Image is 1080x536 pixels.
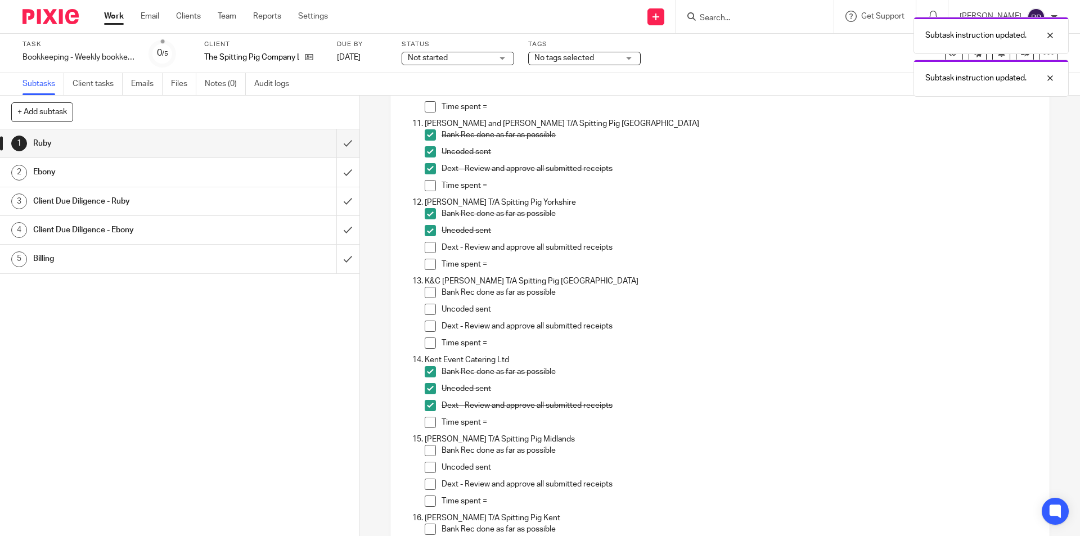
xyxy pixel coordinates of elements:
h1: Client Due Diligence - Ruby [33,193,228,210]
p: Bank Rec done as far as possible [442,287,1037,298]
div: 3 [11,193,27,209]
label: Due by [337,40,388,49]
h1: Ruby [33,135,228,152]
a: Files [171,73,196,95]
p: Uncoded sent [442,383,1037,394]
a: Notes (0) [205,73,246,95]
label: Status [402,40,514,49]
p: Bank Rec done as far as possible [442,208,1037,219]
p: Bank Rec done as far as possible [442,524,1037,535]
p: Dext - Review and approve all submitted receipts [442,242,1037,253]
label: Client [204,40,323,49]
p: Bank Rec done as far as possible [442,366,1037,377]
p: [PERSON_NAME] and [PERSON_NAME] T/A Spitting Pig [GEOGRAPHIC_DATA] [425,118,1037,129]
a: Team [218,11,236,22]
div: 2 [11,165,27,181]
a: Email [141,11,159,22]
p: Time spent = [442,496,1037,507]
p: Dext - Review and approve all submitted receipts [442,479,1037,490]
div: 0 [157,47,168,60]
p: Dext - Review and approve all submitted receipts [442,400,1037,411]
small: /5 [162,51,168,57]
img: svg%3E [1027,8,1045,26]
h1: Client Due Diligence - Ebony [33,222,228,238]
a: Reports [253,11,281,22]
span: Not started [408,54,448,62]
div: 5 [11,251,27,267]
h1: Billing [33,250,228,267]
a: Emails [131,73,163,95]
p: [PERSON_NAME] T/A Spitting Pig Kent [425,512,1037,524]
p: K&C [PERSON_NAME] T/A Spitting Pig [GEOGRAPHIC_DATA] [425,276,1037,287]
p: Time spent = [442,337,1037,349]
a: Settings [298,11,328,22]
p: Uncoded sent [442,462,1037,473]
p: Subtask instruction updated. [925,73,1027,84]
a: Work [104,11,124,22]
p: Uncoded sent [442,225,1037,236]
p: Bank Rec done as far as possible [442,445,1037,456]
p: Bank Rec done as far as possible [442,129,1037,141]
a: Subtasks [22,73,64,95]
div: 4 [11,222,27,238]
img: Pixie [22,9,79,24]
a: Clients [176,11,201,22]
span: No tags selected [534,54,594,62]
p: Time spent = [442,101,1037,112]
p: Uncoded sent [442,304,1037,315]
div: 1 [11,136,27,151]
p: Dext - Review and approve all submitted receipts [442,321,1037,332]
label: Tags [528,40,641,49]
p: Subtask instruction updated. [925,30,1027,41]
p: Time spent = [442,180,1037,191]
p: [PERSON_NAME] T/A Spitting Pig Yorkshire [425,197,1037,208]
button: + Add subtask [11,102,73,121]
p: [PERSON_NAME] T/A Spitting Pig Midlands [425,434,1037,445]
h1: Ebony [33,164,228,181]
a: Client tasks [73,73,123,95]
p: The Spitting Pig Company Ltd [204,52,299,63]
p: Kent Event Catering Ltd [425,354,1037,366]
p: Time spent = [442,259,1037,270]
a: Audit logs [254,73,298,95]
div: Bookkeeping - Weekly bookkeeping SP group [22,52,135,63]
p: Dext - Review and approve all submitted receipts [442,163,1037,174]
label: Task [22,40,135,49]
span: [DATE] [337,53,361,61]
p: Time spent = [442,417,1037,428]
p: Uncoded sent [442,146,1037,157]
